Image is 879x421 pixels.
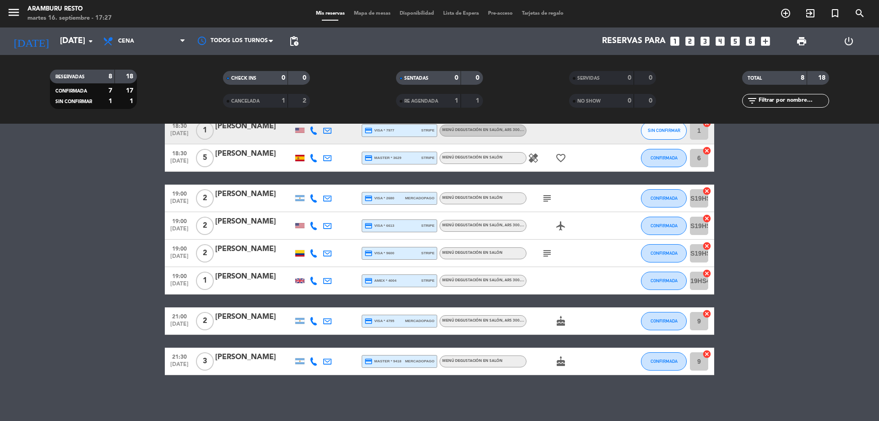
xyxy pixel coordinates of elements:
strong: 0 [649,75,654,81]
span: Pre-acceso [483,11,517,16]
button: CONFIRMADA [641,352,687,371]
i: cancel [702,241,711,251]
span: CONFIRMADA [55,89,87,93]
strong: 0 [628,75,631,81]
span: visa * 7977 [364,126,394,135]
button: CONFIRMADA [641,312,687,330]
span: CHECK INS [231,76,256,81]
i: looks_4 [714,35,726,47]
span: 2 [196,312,214,330]
i: looks_two [684,35,696,47]
span: visa * 9600 [364,249,394,257]
div: [PERSON_NAME] [215,188,293,200]
span: Cena [118,38,134,44]
span: mercadopago [405,358,434,364]
span: CONFIRMADA [651,155,678,160]
div: [PERSON_NAME] [215,120,293,132]
span: Menú degustación en salón [442,196,503,200]
i: credit_card [364,222,373,230]
i: cake [555,316,566,327]
input: Filtrar por nombre... [758,96,829,106]
i: add_box [760,35,771,47]
strong: 0 [282,75,285,81]
i: healing [528,153,539,164]
span: master * 9418 [364,357,402,366]
div: LOG OUT [825,27,872,55]
span: master * 3629 [364,154,402,162]
span: , ARS 300.000 [503,128,527,132]
strong: 8 [109,73,112,80]
span: 18:30 [168,148,191,158]
span: print [796,36,807,47]
span: stripe [421,127,434,133]
strong: 1 [109,98,112,104]
span: CONFIRMADA [651,278,678,283]
span: Mapa de mesas [349,11,395,16]
div: Aramburu Resto [27,5,112,14]
strong: 0 [628,98,631,104]
span: 21:30 [168,351,191,361]
strong: 7 [109,87,112,94]
span: , ARS 300.000 [503,319,527,323]
span: CONFIRMADA [651,251,678,256]
button: CONFIRMADA [641,189,687,208]
span: [DATE] [168,158,191,169]
button: SIN CONFIRMAR [641,121,687,140]
i: [DATE] [7,31,55,51]
i: looks_one [669,35,681,47]
span: mercadopago [405,195,434,201]
strong: 8 [801,75,804,81]
span: Menú degustación en salón [442,279,527,282]
i: cancel [702,269,711,278]
span: visa * 4795 [364,317,394,325]
strong: 1 [476,98,481,104]
span: Tarjetas de regalo [517,11,568,16]
i: airplanemode_active [555,220,566,231]
strong: 0 [303,75,308,81]
span: [DATE] [168,226,191,236]
i: cancel [702,350,711,359]
span: RESERVADAS [55,75,85,79]
span: visa * 6613 [364,222,394,230]
span: amex * 4004 [364,277,396,285]
span: SERVIDAS [577,76,600,81]
button: menu [7,5,21,22]
span: [DATE] [168,321,191,332]
div: martes 16. septiembre - 17:27 [27,14,112,23]
span: CONFIRMADA [651,318,678,323]
strong: 0 [455,75,458,81]
i: filter_list [747,95,758,106]
i: looks_3 [699,35,711,47]
i: credit_card [364,277,373,285]
i: subject [542,248,553,259]
button: CONFIRMADA [641,272,687,290]
span: NO SHOW [577,99,601,104]
span: 3 [196,352,214,371]
span: SIN CONFIRMAR [55,99,92,104]
span: CANCELADA [231,99,260,104]
span: mercadopago [405,318,434,324]
span: 2 [196,244,214,262]
i: credit_card [364,126,373,135]
div: [PERSON_NAME] [215,351,293,363]
span: Menú degustación en salón [442,224,527,227]
i: favorite_border [555,153,566,164]
span: 1 [196,272,214,290]
button: CONFIRMADA [641,217,687,235]
span: 2 [196,189,214,208]
span: 1 [196,121,214,140]
span: Menú degustación en salón [442,128,527,132]
span: 5 [196,149,214,167]
span: CONFIRMADA [651,223,678,228]
strong: 17 [126,87,135,94]
i: cancel [702,186,711,196]
strong: 18 [126,73,135,80]
i: credit_card [364,154,373,162]
div: [PERSON_NAME] [215,271,293,283]
i: cancel [702,214,711,223]
button: CONFIRMADA [641,149,687,167]
strong: 1 [455,98,458,104]
div: [PERSON_NAME] [215,216,293,228]
strong: 0 [476,75,481,81]
span: SENTADAS [404,76,429,81]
